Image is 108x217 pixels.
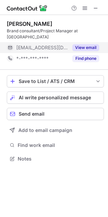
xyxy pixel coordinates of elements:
img: ContactOut v5.3.10 [7,4,48,12]
button: Find work email [7,140,104,150]
button: Add to email campaign [7,124,104,136]
span: Send email [19,111,44,117]
button: Reveal Button [72,44,99,51]
span: AI write personalized message [19,95,91,100]
button: save-profile-one-click [7,75,104,87]
div: [PERSON_NAME] [7,20,52,27]
span: Notes [18,156,101,162]
div: Brand consultant/Project Manager at [GEOGRAPHIC_DATA] [7,28,104,40]
button: AI write personalized message [7,91,104,104]
button: Reveal Button [72,55,99,62]
span: [EMAIL_ADDRESS][DOMAIN_NAME] [16,45,68,51]
div: Save to List / ATS / CRM [19,79,92,84]
span: Add to email campaign [18,128,72,133]
button: Send email [7,108,104,120]
span: Find work email [18,142,101,148]
button: Notes [7,154,104,164]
